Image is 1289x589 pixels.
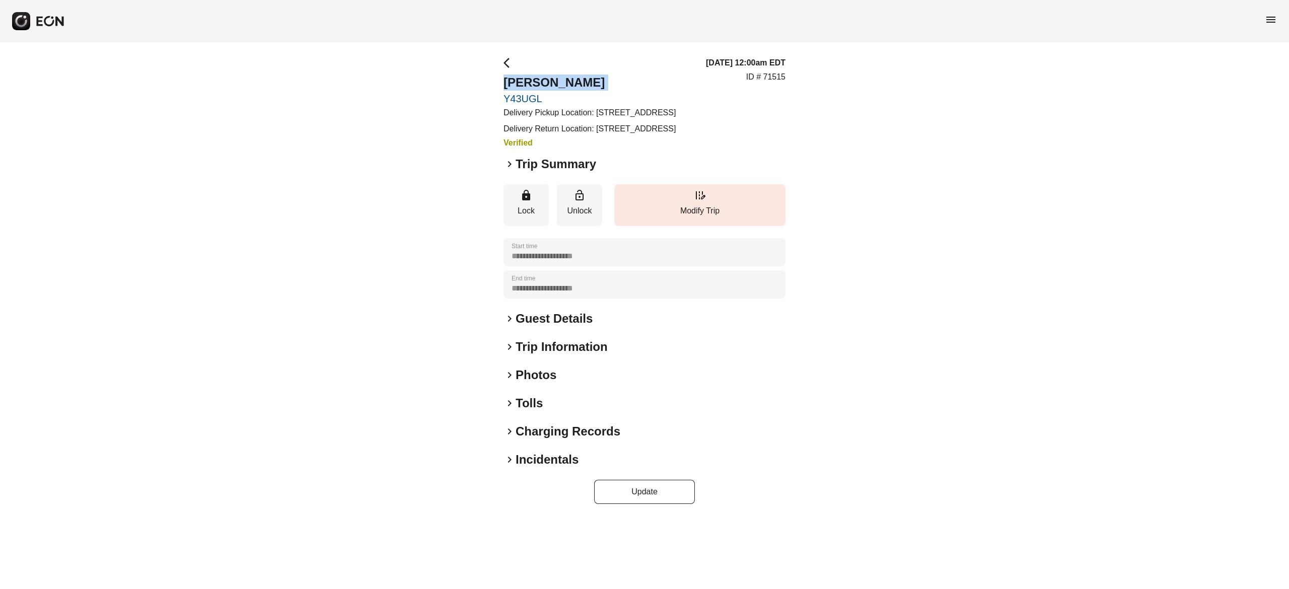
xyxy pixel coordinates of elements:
span: keyboard_arrow_right [504,341,516,353]
span: lock_open [574,189,586,201]
button: Lock [504,184,549,226]
p: Unlock [562,205,597,217]
span: keyboard_arrow_right [504,397,516,409]
h3: Verified [504,137,676,149]
h3: [DATE] 12:00am EDT [706,57,785,69]
span: keyboard_arrow_right [504,313,516,325]
h2: Charging Records [516,423,620,439]
span: keyboard_arrow_right [504,369,516,381]
h2: Photos [516,367,556,383]
p: Delivery Return Location: [STREET_ADDRESS] [504,123,676,135]
h2: Incidentals [516,452,579,468]
p: Lock [509,205,544,217]
button: Modify Trip [614,184,785,226]
span: menu [1265,14,1277,26]
p: Delivery Pickup Location: [STREET_ADDRESS] [504,107,676,119]
span: keyboard_arrow_right [504,158,516,170]
p: Modify Trip [619,205,780,217]
p: ID # 71515 [746,71,785,83]
h2: Guest Details [516,311,593,327]
h2: [PERSON_NAME] [504,75,676,91]
h2: Trip Summary [516,156,596,172]
h2: Trip Information [516,339,608,355]
span: lock [520,189,532,201]
span: arrow_back_ios [504,57,516,69]
button: Unlock [557,184,602,226]
span: keyboard_arrow_right [504,425,516,437]
a: Y43UGL [504,93,676,105]
h2: Tolls [516,395,543,411]
span: edit_road [694,189,706,201]
button: Update [594,480,695,504]
span: keyboard_arrow_right [504,454,516,466]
